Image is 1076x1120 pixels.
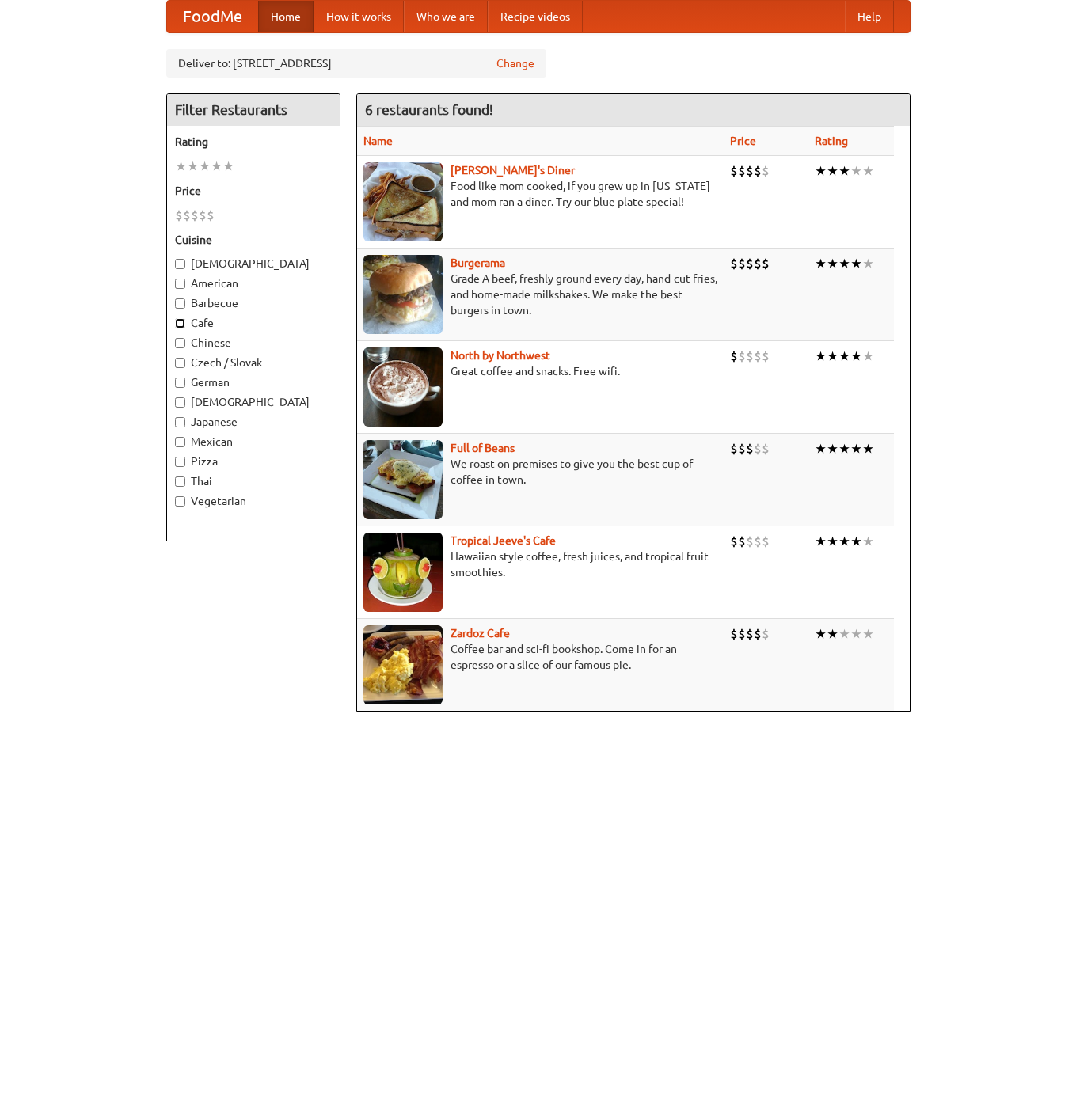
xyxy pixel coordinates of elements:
[815,135,848,147] a: Rating
[363,533,443,612] img: jeeves.jpg
[175,134,332,150] h5: Rating
[175,338,185,348] input: Chinese
[827,533,838,550] li: ★
[746,533,754,550] li: $
[187,158,199,175] li: ★
[451,534,556,547] b: Tropical Jeeve's Cafe
[862,347,874,365] li: ★
[738,625,746,643] li: $
[183,207,191,224] li: $
[175,358,185,368] input: Czech / Slovak
[363,178,717,210] p: Food like mom cooked, if you grew up in [US_STATE] and mom ran a diner. Try our blue plate special!
[838,162,850,180] li: ★
[363,641,717,673] p: Coffee bar and sci-fi bookshop. Come in for an espresso or a slice of our famous pie.
[862,533,874,550] li: ★
[730,347,738,365] li: $
[838,440,850,457] li: ★
[738,347,746,365] li: $
[762,533,770,550] li: $
[363,363,717,379] p: Great coffee and snacks. Free wifi.
[175,414,332,430] label: Japanese
[175,397,185,408] input: [DEMOGRAPHIC_DATA]
[827,440,838,457] li: ★
[845,1,894,32] a: Help
[827,625,838,643] li: ★
[175,493,332,509] label: Vegetarian
[175,318,185,328] input: Cafe
[175,394,332,410] label: [DEMOGRAPHIC_DATA]
[730,440,738,457] li: $
[730,135,756,147] a: Price
[404,1,488,32] a: Who we are
[850,440,862,457] li: ★
[167,1,258,32] a: FoodMe
[222,158,234,175] li: ★
[175,473,332,489] label: Thai
[258,1,314,32] a: Home
[827,162,838,180] li: ★
[850,625,862,643] li: ★
[754,533,762,550] li: $
[762,440,770,457] li: $
[850,255,862,272] li: ★
[850,347,862,365] li: ★
[838,625,850,643] li: ★
[738,440,746,457] li: $
[746,347,754,365] li: $
[730,625,738,643] li: $
[314,1,404,32] a: How it works
[827,347,838,365] li: ★
[451,627,510,640] a: Zardoz Cafe
[175,437,185,447] input: Mexican
[166,49,546,78] div: Deliver to: [STREET_ADDRESS]
[211,158,222,175] li: ★
[815,625,827,643] li: ★
[850,533,862,550] li: ★
[451,256,505,269] a: Burgerama
[363,271,717,318] p: Grade A beef, freshly ground every day, hand-cut fries, and home-made milkshakes. We make the bes...
[862,625,874,643] li: ★
[730,533,738,550] li: $
[175,158,187,175] li: ★
[862,440,874,457] li: ★
[754,440,762,457] li: $
[850,162,862,180] li: ★
[175,374,332,390] label: German
[175,259,185,269] input: [DEMOGRAPHIC_DATA]
[363,625,443,704] img: zardoz.jpg
[175,315,332,331] label: Cafe
[754,255,762,272] li: $
[175,335,332,351] label: Chinese
[167,94,340,126] h4: Filter Restaurants
[175,295,332,311] label: Barbecue
[175,232,332,248] h5: Cuisine
[730,162,738,180] li: $
[175,298,185,309] input: Barbecue
[451,349,550,362] a: North by Northwest
[862,255,874,272] li: ★
[175,434,332,450] label: Mexican
[488,1,583,32] a: Recipe videos
[175,476,185,487] input: Thai
[199,207,207,224] li: $
[762,255,770,272] li: $
[815,162,827,180] li: ★
[762,347,770,365] li: $
[738,255,746,272] li: $
[175,454,332,469] label: Pizza
[815,347,827,365] li: ★
[815,440,827,457] li: ★
[207,207,215,224] li: $
[363,440,443,519] img: beans.jpg
[175,457,185,467] input: Pizza
[451,164,575,177] a: [PERSON_NAME]'s Diner
[827,255,838,272] li: ★
[451,442,515,454] a: Full of Beans
[815,255,827,272] li: ★
[175,183,332,199] h5: Price
[838,347,850,365] li: ★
